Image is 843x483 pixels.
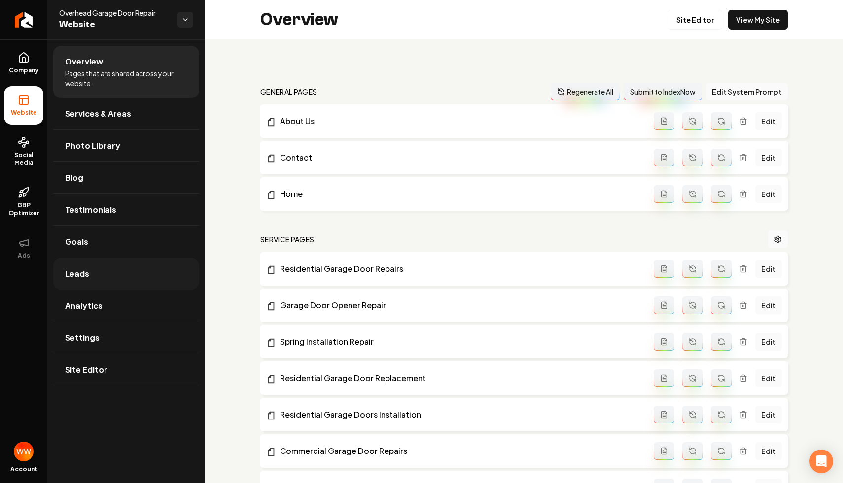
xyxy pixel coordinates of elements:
[266,152,654,163] a: Contact
[65,364,107,376] span: Site Editor
[706,83,788,100] button: Edit System Prompt
[14,442,34,461] button: Open user button
[53,130,199,161] a: Photo Library
[65,300,103,312] span: Analytics
[260,10,338,30] h2: Overview
[654,406,674,423] button: Add admin page prompt
[4,201,43,217] span: GBP Optimizer
[755,442,782,460] a: Edit
[4,179,43,225] a: GBP Optimizer
[7,109,41,117] span: Website
[654,185,674,203] button: Add admin page prompt
[266,263,654,275] a: Residential Garage Door Repairs
[551,83,620,100] button: Regenerate All
[654,369,674,387] button: Add admin page prompt
[755,333,782,351] a: Edit
[728,10,788,30] a: View My Site
[65,172,83,184] span: Blog
[10,465,37,473] span: Account
[266,336,654,348] a: Spring Installation Repair
[755,260,782,278] a: Edit
[65,268,89,280] span: Leads
[53,162,199,193] a: Blog
[266,409,654,420] a: Residential Garage Doors Installation
[260,87,317,97] h2: general pages
[654,112,674,130] button: Add admin page prompt
[65,68,187,88] span: Pages that are shared across your website.
[53,226,199,258] a: Goals
[654,260,674,278] button: Add admin page prompt
[53,354,199,386] a: Site Editor
[4,44,43,82] a: Company
[266,115,654,127] a: About Us
[53,98,199,129] a: Services & Areas
[4,151,43,167] span: Social Media
[668,10,722,30] a: Site Editor
[5,66,43,74] span: Company
[654,149,674,166] button: Add admin page prompt
[266,445,654,457] a: Commercial Garage Door Repairs
[65,204,116,216] span: Testimonials
[809,450,833,473] div: Open Intercom Messenger
[266,299,654,311] a: Garage Door Opener Repair
[654,296,674,314] button: Add admin page prompt
[755,149,782,166] a: Edit
[14,442,34,461] img: Will Wallace
[53,194,199,225] a: Testimonials
[755,185,782,203] a: Edit
[53,290,199,322] a: Analytics
[65,140,120,152] span: Photo Library
[260,234,315,244] h2: Service Pages
[755,369,782,387] a: Edit
[266,188,654,200] a: Home
[14,252,34,259] span: Ads
[65,108,131,120] span: Services & Areas
[65,332,100,344] span: Settings
[654,333,674,351] button: Add admin page prompt
[755,406,782,423] a: Edit
[755,296,782,314] a: Edit
[4,229,43,267] button: Ads
[65,236,88,248] span: Goals
[65,56,103,67] span: Overview
[266,372,654,384] a: Residential Garage Door Replacement
[624,83,702,100] button: Submit to IndexNow
[755,112,782,130] a: Edit
[53,322,199,354] a: Settings
[59,8,170,18] span: Overhead Garage Door Repair
[4,129,43,175] a: Social Media
[59,18,170,32] span: Website
[654,442,674,460] button: Add admin page prompt
[53,258,199,290] a: Leads
[15,12,33,28] img: Rebolt Logo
